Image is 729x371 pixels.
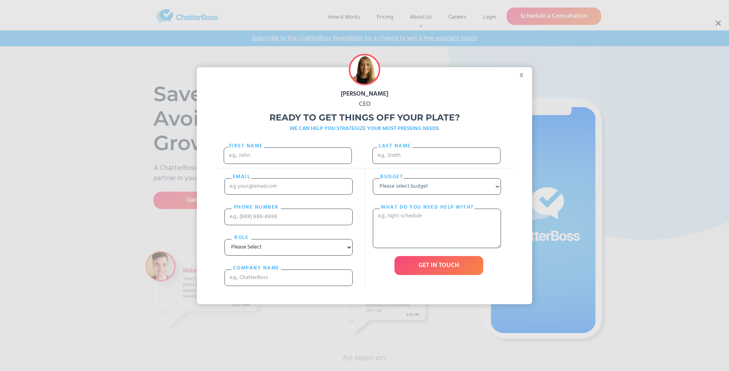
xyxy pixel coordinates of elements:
input: GET IN TOUCH [394,256,483,275]
label: Last name [377,142,413,150]
label: What do you need help with? [380,203,475,211]
input: e.g., ChatterBoss [224,269,353,286]
div: x [514,67,532,79]
input: e.g., John [224,147,352,164]
input: e.g your@email.com [224,178,353,195]
input: e.g., (888) 888-8888 [224,209,353,225]
label: First Name [228,142,264,150]
form: Freebie Popup Form 2021 [217,137,512,294]
label: cOMPANY NAME [232,264,281,272]
div: CEO [197,99,532,109]
input: e.g., Smith [372,147,501,164]
label: PHONE nUMBER [232,203,281,211]
div: [PERSON_NAME] [197,89,532,99]
strong: WE CAN HELP YOU STRATEGIZE YOUR MOST PRESSING NEEDS. [290,124,440,133]
label: Role [232,234,251,242]
label: email [232,173,251,181]
strong: Ready to get things off your plate? [269,112,460,123]
label: Budget [380,173,404,181]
